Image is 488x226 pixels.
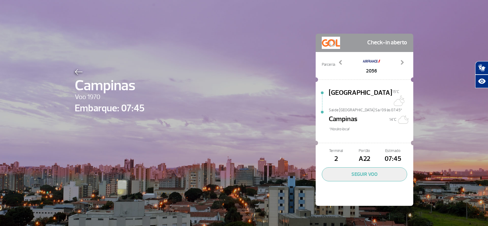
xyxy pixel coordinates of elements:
span: Parceria: [322,62,335,68]
img: Algumas nuvens [392,94,404,107]
span: Estimado [379,148,407,154]
span: 2 [322,154,350,164]
button: SEGUIR VOO [322,167,407,181]
span: 14°C [389,117,396,122]
span: Voo 1970 [75,92,145,102]
span: Campinas [75,75,145,97]
span: *Horáro local [329,126,413,132]
span: 15°C [392,89,399,94]
div: Plugin de acessibilidade da Hand Talk. [475,61,488,88]
img: Céu limpo [396,113,409,126]
span: A22 [350,154,379,164]
button: Abrir tradutor de língua de sinais. [475,61,488,75]
span: Check-in aberto [367,37,407,49]
span: Campinas [329,114,357,126]
span: Portão [350,148,379,154]
span: [GEOGRAPHIC_DATA] [329,88,392,107]
span: Terminal [322,148,350,154]
button: Abrir recursos assistivos. [475,75,488,88]
span: 07:45 [379,154,407,164]
span: 2056 [362,67,381,75]
span: Embarque: 07:45 [75,101,145,116]
span: Sai de [GEOGRAPHIC_DATA] Sa/09 às 07:45* [329,107,413,112]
